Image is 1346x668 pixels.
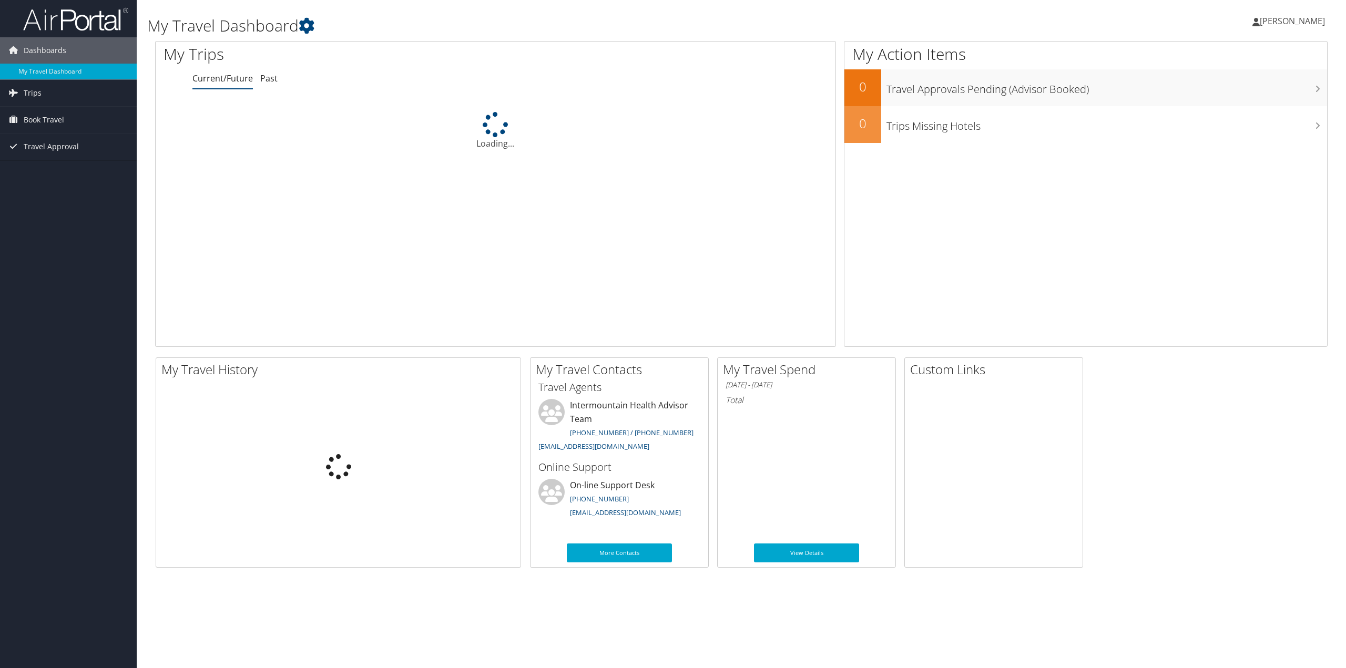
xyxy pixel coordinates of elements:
div: Loading... [156,112,835,150]
a: Past [260,73,278,84]
a: Current/Future [192,73,253,84]
a: 0Trips Missing Hotels [844,106,1327,143]
a: More Contacts [567,543,672,562]
h3: Trips Missing Hotels [886,114,1327,133]
h3: Online Support [538,460,700,475]
a: [PERSON_NAME] [1252,5,1335,37]
h1: My Action Items [844,43,1327,65]
h2: My Travel Spend [723,361,895,378]
span: Dashboards [24,37,66,64]
h2: My Travel Contacts [536,361,708,378]
h3: Travel Approvals Pending (Advisor Booked) [886,77,1327,97]
span: Book Travel [24,107,64,133]
a: 0Travel Approvals Pending (Advisor Booked) [844,69,1327,106]
h2: Custom Links [910,361,1083,378]
h1: My Trips [164,43,544,65]
img: airportal-logo.png [23,7,128,32]
h6: [DATE] - [DATE] [726,380,888,390]
h2: 0 [844,78,881,96]
li: On-line Support Desk [533,479,706,522]
a: [PHONE_NUMBER] / [PHONE_NUMBER] [570,428,694,437]
span: Travel Approval [24,133,79,160]
a: [PHONE_NUMBER] [570,494,629,503]
h2: My Travel History [161,361,521,378]
a: [EMAIL_ADDRESS][DOMAIN_NAME] [570,508,681,517]
h6: Total [726,394,888,406]
a: [EMAIL_ADDRESS][DOMAIN_NAME] [538,441,649,451]
span: Trips [24,80,42,106]
h2: 0 [844,115,881,132]
h3: Travel Agents [538,380,700,395]
li: Intermountain Health Advisor Team [533,399,706,455]
span: [PERSON_NAME] [1260,15,1325,27]
a: View Details [754,543,859,562]
h1: My Travel Dashboard [147,15,940,37]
